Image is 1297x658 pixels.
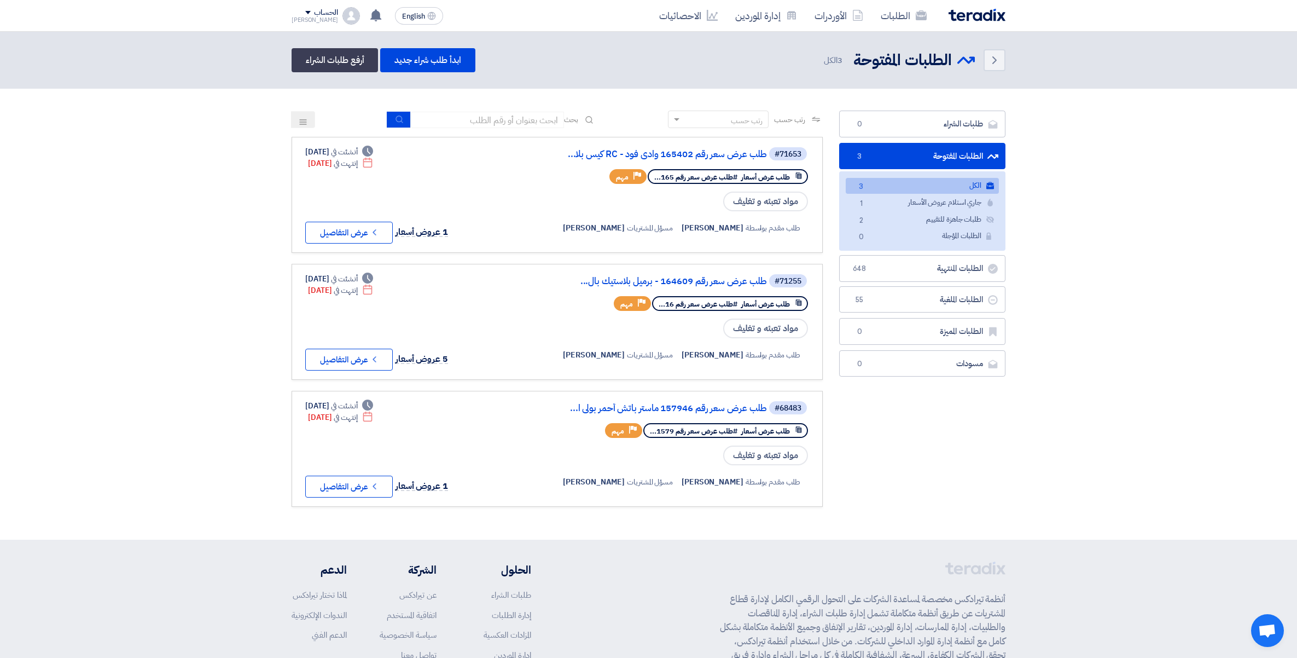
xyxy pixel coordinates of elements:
[846,195,999,211] a: جاري استلام عروض الأسعار
[682,476,743,488] span: [PERSON_NAME]
[741,299,790,309] span: طلب عرض أسعار
[775,151,801,158] div: #71653
[839,111,1005,137] a: طلبات الشراء0
[402,13,425,20] span: English
[839,255,1005,282] a: الطلبات المنتهية648
[853,50,952,71] h2: الطلبات المفتوحة
[469,562,531,578] li: الحلول
[292,562,347,578] li: الدعم
[292,609,347,621] a: الندوات الإلكترونية
[396,226,448,239] span: 1 عروض أسعار
[731,115,763,126] div: رتب حسب
[775,405,801,412] div: #68483
[293,589,347,601] a: لماذا تختار تيرادكس
[305,222,393,244] button: عرض التفاصيل
[305,273,373,285] div: [DATE]
[331,400,357,412] span: أنشئت في
[723,192,808,211] span: مواد تعبئه و تغليف
[854,215,868,227] span: 2
[837,54,842,66] span: 3
[334,412,357,423] span: إنتهت في
[854,198,868,210] span: 1
[1251,614,1284,647] div: Open chat
[395,7,443,25] button: English
[331,146,357,158] span: أنشئت في
[824,54,845,67] span: الكل
[308,285,373,296] div: [DATE]
[334,285,357,296] span: إنتهت في
[746,222,801,234] span: طلب مقدم بواسطة
[399,589,437,601] a: عن تيرادكس
[846,178,999,194] a: الكل
[563,476,625,488] span: [PERSON_NAME]
[334,158,357,169] span: إنتهت في
[741,426,790,436] span: طلب عرض أسعار
[854,232,868,243] span: 0
[627,222,673,234] span: مسؤل المشتريات
[308,158,373,169] div: [DATE]
[342,7,360,25] img: profile_test.png
[949,9,1005,21] img: Teradix logo
[292,17,338,23] div: [PERSON_NAME]
[305,476,393,498] button: عرض التفاصيل
[775,278,801,285] div: #71255
[746,349,801,361] span: طلب مقدم بواسطة
[854,181,868,193] span: 3
[563,222,625,234] span: [PERSON_NAME]
[396,353,448,366] span: 5 عروض أسعار
[627,349,673,361] span: مسؤل المشتريات
[396,480,448,493] span: 1 عروض أسعار
[846,212,999,228] a: طلبات جاهزة للتقييم
[853,119,866,130] span: 0
[723,446,808,465] span: مواد تعبئه و تغليف
[650,426,737,436] span: #طلب عرض سعر رقم 1579...
[380,629,437,641] a: سياسة الخصوصية
[627,476,673,488] span: مسؤل المشتريات
[387,609,437,621] a: اتفاقية المستخدم
[308,412,373,423] div: [DATE]
[650,3,726,28] a: الاحصائيات
[564,114,578,125] span: بحث
[305,400,373,412] div: [DATE]
[872,3,935,28] a: الطلبات
[774,114,805,125] span: رتب حسب
[563,349,625,361] span: [PERSON_NAME]
[484,629,531,641] a: المزادات العكسية
[314,8,338,18] div: الحساب
[492,609,531,621] a: إدارة الطلبات
[726,3,806,28] a: إدارة الموردين
[331,273,357,285] span: أنشئت في
[411,112,564,128] input: ابحث بعنوان أو رقم الطلب
[548,276,767,286] a: طلب عرض سعر رقم 164609 - برميل بلاستيك بال...
[380,562,437,578] li: الشركة
[839,318,1005,345] a: الطلبات المميزة0
[741,172,790,182] span: طلب عرض أسعار
[853,359,866,370] span: 0
[491,589,531,601] a: طلبات الشراء
[723,319,808,338] span: مواد تعبئه و تغليف
[839,286,1005,313] a: الطلبات الملغية55
[846,228,999,244] a: الطلبات المؤجلة
[746,476,801,488] span: طلب مقدم بواسطة
[839,143,1005,170] a: الطلبات المفتوحة3
[853,151,866,162] span: 3
[853,326,866,337] span: 0
[853,295,866,305] span: 55
[380,48,475,72] a: ابدأ طلب شراء جديد
[682,349,743,361] span: [PERSON_NAME]
[305,146,373,158] div: [DATE]
[305,349,393,371] button: عرض التفاصيل
[654,172,737,182] span: #طلب عرض سعر رقم 165...
[612,426,624,436] span: مهم
[312,629,347,641] a: الدعم الفني
[659,299,737,309] span: #طلب عرض سعر رقم 16...
[853,263,866,274] span: 648
[839,350,1005,377] a: مسودات0
[616,172,629,182] span: مهم
[292,48,378,72] a: أرفع طلبات الشراء
[548,403,767,413] a: طلب عرض سعر رقم 157946 ماستر باتش أحمر بولى ا...
[806,3,872,28] a: الأوردرات
[620,299,633,309] span: مهم
[548,149,767,159] a: طلب عرض سعر رقم 165402 وادى فود - RC كيس بلا...
[682,222,743,234] span: [PERSON_NAME]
